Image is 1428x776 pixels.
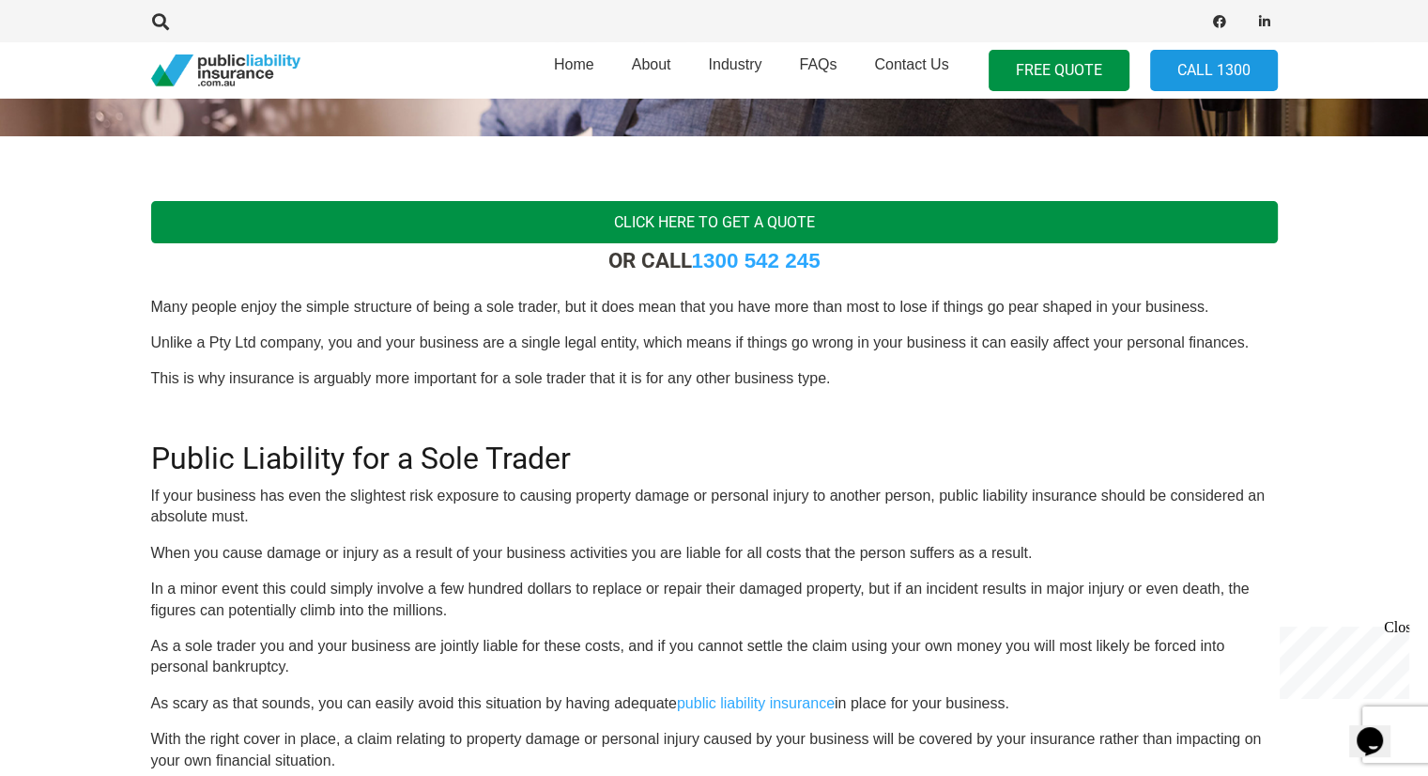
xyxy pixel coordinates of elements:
p: As a sole trader you and your business are jointly liable for these costs, and if you cannot sett... [151,636,1278,678]
a: FAQs [780,37,855,104]
p: With the right cover in place, a claim relating to property damage or personal injury caused by y... [151,729,1278,771]
span: FAQs [799,56,837,72]
a: Facebook [1206,8,1233,35]
iframe: chat widget [1272,619,1409,699]
a: pli_logotransparent [151,54,300,87]
strong: OR CALL [608,248,821,272]
p: As scary as that sounds, you can easily avoid this situation by having adequate in place for your... [151,693,1278,714]
a: Home [535,37,613,104]
a: About [613,37,690,104]
span: Industry [708,56,761,72]
p: If your business has even the slightest risk exposure to causing property damage or personal inju... [151,486,1278,528]
a: Search [143,13,180,30]
a: Call 1300 [1150,50,1278,92]
a: Contact Us [855,37,967,104]
span: About [632,56,671,72]
span: Contact Us [874,56,948,72]
a: LinkedIn [1251,8,1278,35]
a: Click here to get a quote [151,201,1278,243]
a: 1300 542 245 [692,249,821,272]
p: Unlike a Pty Ltd company, you and your business are a single legal entity, which means if things ... [151,333,1278,353]
span: Home [554,56,594,72]
iframe: chat widget [1349,701,1409,757]
p: When you cause damage or injury as a result of your business activities you are liable for all co... [151,543,1278,564]
a: FREE QUOTE [989,50,1129,92]
div: Chat live with an agent now!Close [8,8,130,136]
a: Industry [689,37,780,104]
h2: Public Liability for a Sole Trader [151,418,1278,476]
p: In a minor event this could simply involve a few hundred dollars to replace or repair their damag... [151,579,1278,621]
p: This is why insurance is arguably more important for a sole trader that it is for any other busin... [151,368,1278,389]
a: public liability insurance [677,695,835,711]
p: Many people enjoy the simple structure of being a sole trader, but it does mean that you have mor... [151,297,1278,318]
